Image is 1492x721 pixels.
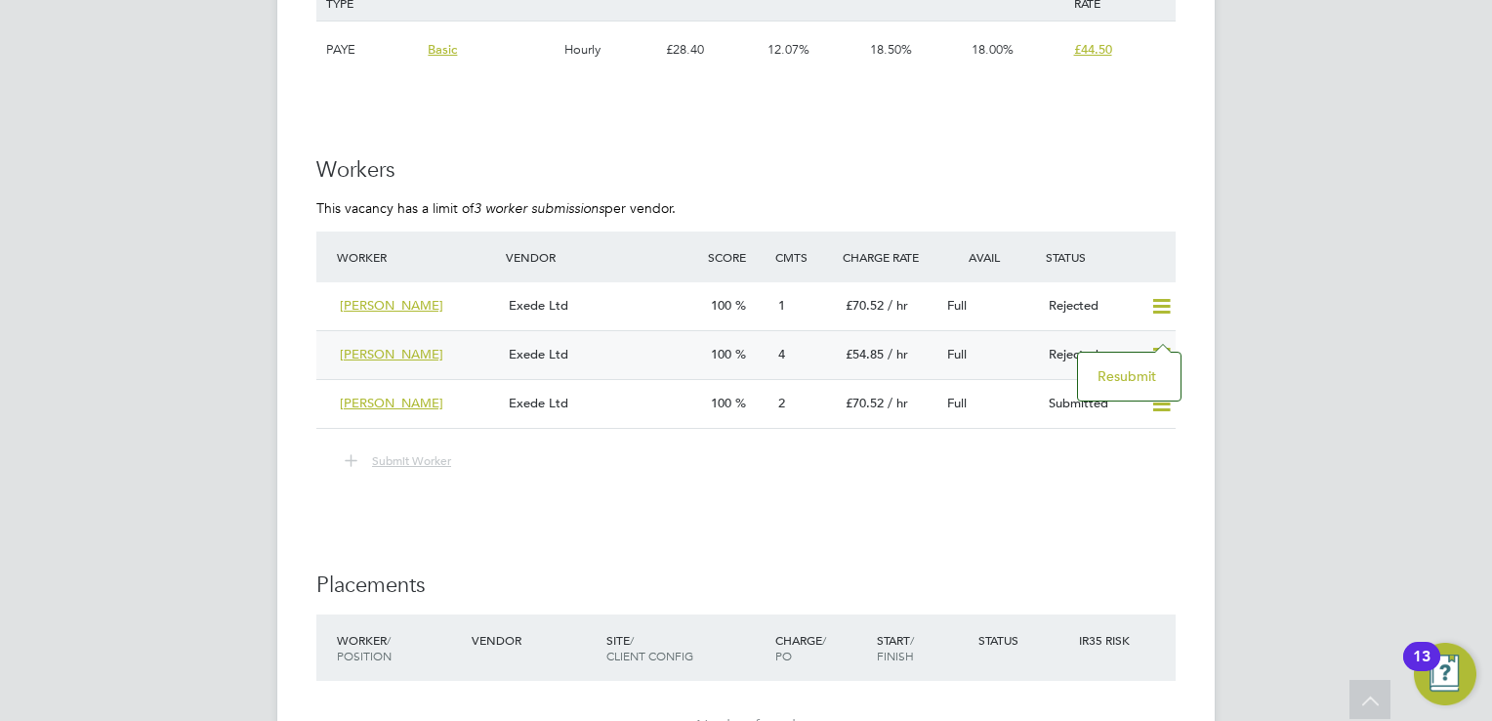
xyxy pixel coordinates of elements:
span: Exede Ltd [509,297,568,314]
li: Resubmit [1088,362,1171,390]
div: Worker [332,622,467,673]
h3: Placements [316,572,1176,600]
span: 100 [711,395,731,411]
button: Open Resource Center, 13 new notifications [1414,643,1476,705]
div: Score [703,239,770,275]
span: [PERSON_NAME] [340,297,443,314]
span: Exede Ltd [509,346,568,362]
div: Vendor [467,622,601,657]
span: / PO [775,632,826,663]
div: Worker [332,239,501,275]
div: PAYE [321,21,423,78]
span: [PERSON_NAME] [340,395,443,411]
span: 2 [778,395,785,411]
div: Start [872,622,974,673]
span: £44.50 [1074,41,1112,58]
span: Submit Worker [372,452,451,468]
span: / Position [337,632,392,663]
div: Charge [770,622,872,673]
div: Avail [939,239,1041,275]
span: 4 [778,346,785,362]
span: Full [947,346,967,362]
span: / Finish [877,632,914,663]
div: Charge Rate [838,239,939,275]
div: Cmts [770,239,838,275]
span: 100 [711,346,731,362]
span: / hr [888,395,908,411]
div: Rejected [1041,339,1142,371]
div: Vendor [501,239,703,275]
h3: Workers [316,156,1176,185]
div: Status [974,622,1075,657]
span: Full [947,297,967,314]
span: Exede Ltd [509,395,568,411]
div: IR35 Risk [1074,622,1141,657]
p: This vacancy has a limit of per vendor. [316,199,1176,217]
span: / Client Config [606,632,693,663]
span: £70.52 [846,297,884,314]
div: Status [1041,239,1176,275]
button: Submit Worker [331,448,467,474]
span: 1 [778,297,785,314]
div: Submitted [1041,388,1142,420]
span: £70.52 [846,395,884,411]
span: 18.00% [972,41,1014,58]
div: Rejected [1041,290,1142,322]
span: [PERSON_NAME] [340,346,443,362]
div: 13 [1413,657,1430,682]
span: / hr [888,346,908,362]
span: / hr [888,297,908,314]
div: Site [601,622,770,673]
em: 3 worker submissions [474,199,604,217]
span: Full [947,395,967,411]
span: Basic [428,41,457,58]
span: 12.07% [767,41,809,58]
span: £54.85 [846,346,884,362]
span: 100 [711,297,731,314]
div: £28.40 [661,21,763,78]
div: Hourly [559,21,661,78]
span: 18.50% [870,41,912,58]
